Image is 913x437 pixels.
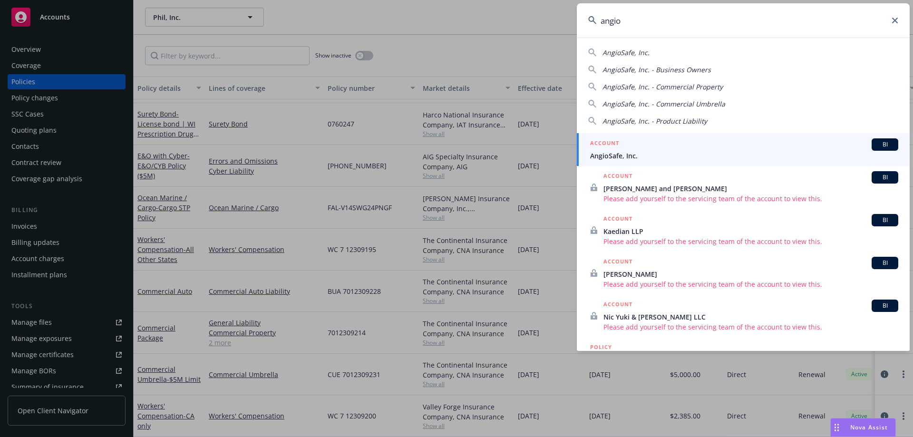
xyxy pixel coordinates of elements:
span: BI [875,140,894,149]
span: [PERSON_NAME] and [PERSON_NAME] [603,184,898,194]
button: Nova Assist [830,418,896,437]
span: BI [875,259,894,267]
span: AngioSafe, Inc. - Commercial Umbrella [602,99,725,108]
h5: ACCOUNT [590,138,619,150]
h5: ACCOUNT [603,257,632,268]
div: Drag to move [831,418,843,437]
span: AngioSafe, Inc. [602,48,650,57]
span: Please add yourself to the servicing team of the account to view this. [603,279,898,289]
h5: ACCOUNT [603,300,632,311]
span: BI [875,173,894,182]
a: POLICY [577,337,910,378]
h5: POLICY [590,342,612,352]
span: Please add yourself to the servicing team of the account to view this. [603,322,898,332]
a: ACCOUNTBIAngioSafe, Inc. [577,133,910,166]
h5: ACCOUNT [603,171,632,183]
span: Kaedian LLP [603,226,898,236]
a: ACCOUNTBIKaedian LLPPlease add yourself to the servicing team of the account to view this. [577,209,910,252]
span: Please add yourself to the servicing team of the account to view this. [603,236,898,246]
span: Nova Assist [850,423,888,431]
span: [PERSON_NAME] [603,269,898,279]
span: Nic Yuki & [PERSON_NAME] LLC [603,312,898,322]
span: AngioSafe, Inc. - Product Liability [602,117,707,126]
input: Search... [577,3,910,38]
span: BI [875,301,894,310]
a: ACCOUNTBI[PERSON_NAME]Please add yourself to the servicing team of the account to view this. [577,252,910,294]
h5: ACCOUNT [603,214,632,225]
span: AngioSafe, Inc. [590,151,898,161]
span: Please add yourself to the servicing team of the account to view this. [603,194,898,204]
a: ACCOUNTBI[PERSON_NAME] and [PERSON_NAME]Please add yourself to the servicing team of the account ... [577,166,910,209]
span: AngioSafe, Inc. - Business Owners [602,65,711,74]
span: BI [875,216,894,224]
span: AngioSafe, Inc. - Commercial Property [602,82,723,91]
a: ACCOUNTBINic Yuki & [PERSON_NAME] LLCPlease add yourself to the servicing team of the account to ... [577,294,910,337]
